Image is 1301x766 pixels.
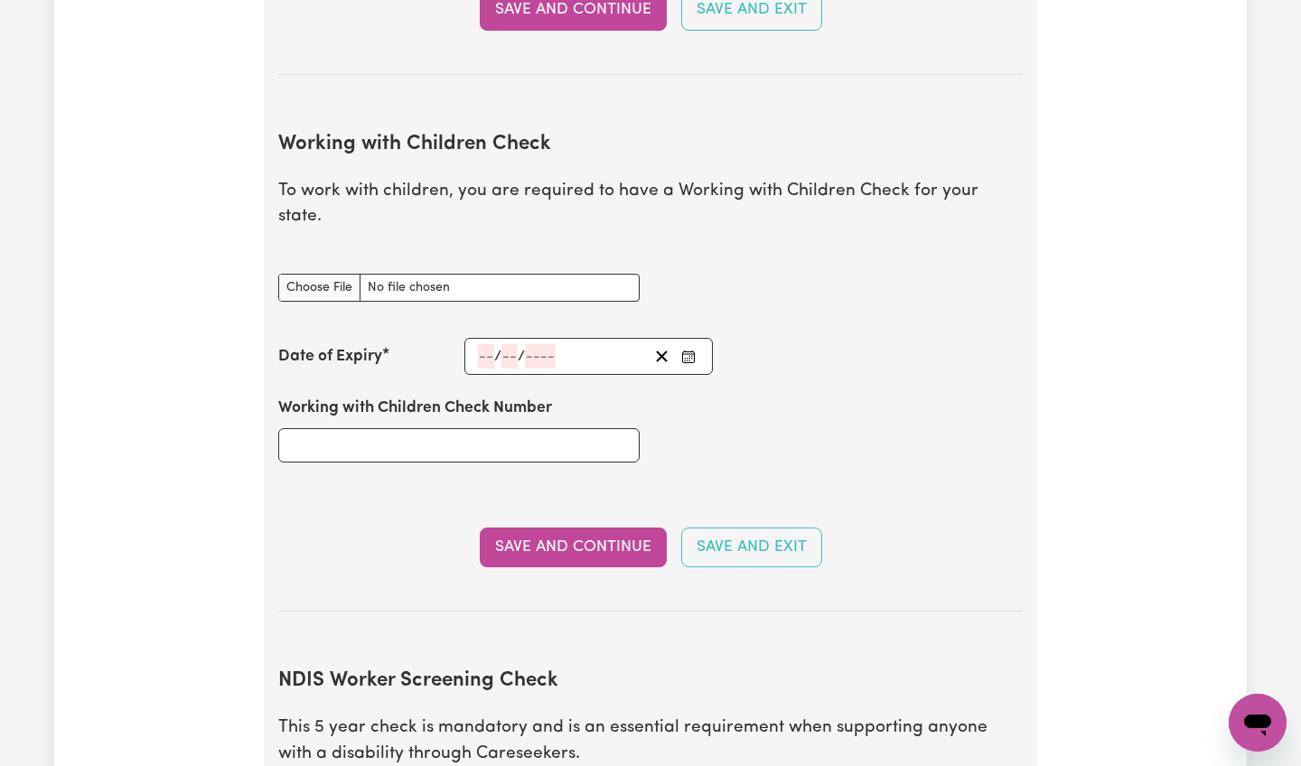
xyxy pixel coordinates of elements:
span: / [518,349,525,365]
p: To work with children, you are required to have a Working with Children Check for your state. [278,179,1023,231]
button: Save and Exit [681,528,822,567]
button: Save and Continue [480,528,667,567]
h2: NDIS Worker Screening Check [278,669,1023,694]
input: -- [478,344,494,369]
iframe: Button to launch messaging window [1229,694,1287,752]
label: Date of Expiry [278,345,382,369]
span: / [494,349,501,365]
label: Working with Children Check Number [278,397,552,420]
button: Clear date [648,344,676,369]
button: Enter the Date of Expiry of your Working with Children Check [676,344,701,369]
input: ---- [525,344,556,369]
input: -- [501,344,518,369]
h2: Working with Children Check [278,133,1023,157]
